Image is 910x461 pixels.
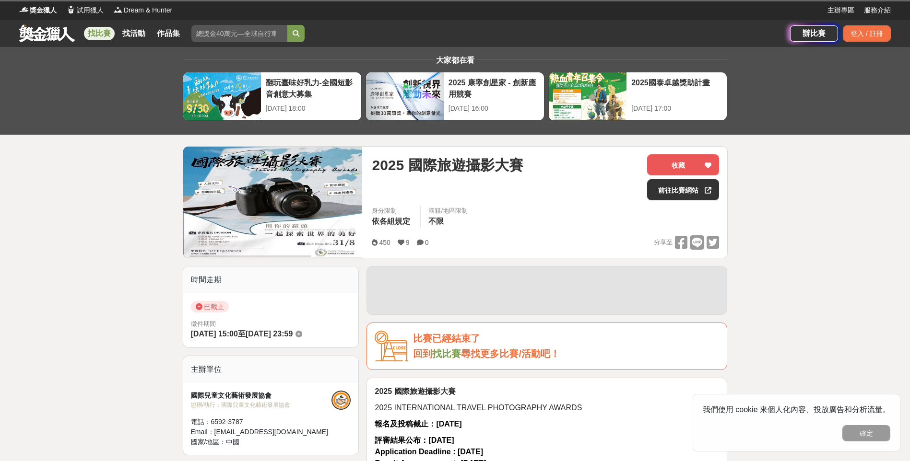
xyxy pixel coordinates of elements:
[864,5,891,15] a: 服務介紹
[19,5,57,15] a: Logo獎金獵人
[183,147,363,257] img: Cover Image
[66,5,76,14] img: Logo
[654,235,673,250] span: 分享至
[428,217,444,225] span: 不限
[266,104,356,114] div: [DATE] 18:00
[191,320,216,327] span: 徵件期間
[372,217,410,225] span: 依各組規定
[191,25,287,42] input: 總獎金40萬元—全球自行車設計比賽
[30,5,57,15] span: 獎金獵人
[191,438,226,446] span: 國家/地區：
[375,420,461,428] strong: 報名及投稿截止：[DATE]
[432,348,461,359] a: 找比賽
[246,330,293,338] span: [DATE] 23:59
[153,27,184,40] a: 作品集
[631,104,722,114] div: [DATE] 17:00
[425,239,429,246] span: 0
[183,266,359,293] div: 時間走期
[191,417,332,427] div: 電話： 6592-3787
[790,25,838,42] a: 辦比賽
[118,27,149,40] a: 找活動
[113,5,123,14] img: Logo
[191,301,229,312] span: 已截止
[366,72,544,121] a: 2025 康寧創星家 - 創新應用競賽[DATE] 16:00
[647,154,719,175] button: 收藏
[827,5,854,15] a: 主辦專區
[703,405,890,414] span: 我們使用 cookie 來個人化內容、投放廣告和分析流量。
[449,77,539,99] div: 2025 康寧創星家 - 創新應用競賽
[191,401,332,409] div: 協辦/執行： 國際兒童文化藝術發展協會
[647,179,719,200] a: 前往比賽網站
[631,77,722,99] div: 2025國泰卓越獎助計畫
[842,425,890,441] button: 確定
[77,5,104,15] span: 試用獵人
[191,330,238,338] span: [DATE] 15:00
[375,387,455,395] strong: 2025 國際旅遊攝影大賽
[428,206,468,216] div: 國籍/地區限制
[375,403,582,412] span: 2025 INTERNATIONAL TRAVEL PHOTOGRAPHY AWARDS
[191,427,332,437] div: Email： [EMAIL_ADDRESS][DOMAIN_NAME]
[843,25,891,42] div: 登入 / 註冊
[183,356,359,383] div: 主辦單位
[413,331,719,346] div: 比賽已經結束了
[375,331,408,362] img: Icon
[379,239,390,246] span: 450
[461,348,560,359] span: 尋找更多比賽/活動吧！
[434,56,477,64] span: 大家都在看
[413,348,432,359] span: 回到
[406,239,410,246] span: 9
[191,391,332,401] div: 國際兒童文化藝術發展協會
[372,154,523,176] span: 2025 國際旅遊攝影大賽
[548,72,727,121] a: 2025國泰卓越獎助計畫[DATE] 17:00
[238,330,246,338] span: 至
[375,448,483,456] strong: Application Deadline : [DATE]
[124,5,172,15] span: Dream & Hunter
[449,104,539,114] div: [DATE] 16:00
[183,72,362,121] a: 翻玩臺味好乳力-全國短影音創意大募集[DATE] 18:00
[375,436,454,444] strong: 評審結果公布：[DATE]
[372,206,413,216] div: 身分限制
[19,5,29,14] img: Logo
[226,438,239,446] span: 中國
[266,77,356,99] div: 翻玩臺味好乳力-全國短影音創意大募集
[66,5,104,15] a: Logo試用獵人
[113,5,172,15] a: LogoDream & Hunter
[84,27,115,40] a: 找比賽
